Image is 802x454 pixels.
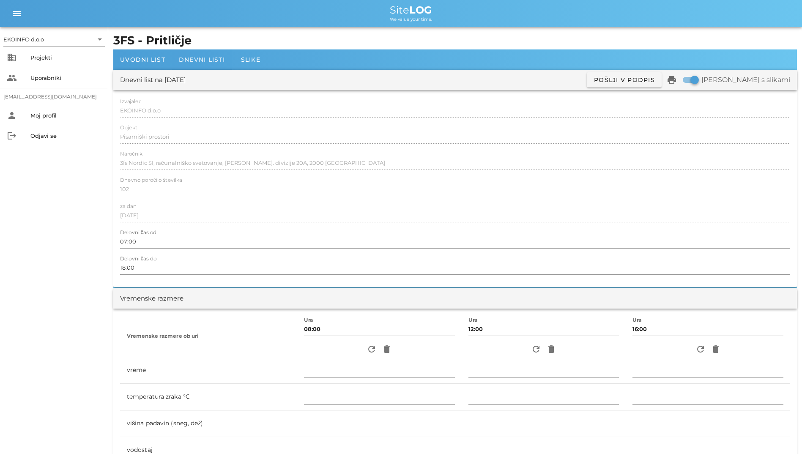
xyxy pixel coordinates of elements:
[632,317,642,323] label: Ura
[367,344,377,354] i: refresh
[95,34,105,44] i: arrow_drop_down
[120,98,141,105] label: Izvajalec
[120,56,165,63] span: Uvodni list
[409,4,432,16] b: LOG
[7,110,17,120] i: person
[30,112,101,119] div: Moj profil
[3,33,105,46] div: EKOINFO d.o.o
[390,4,432,16] span: Site
[681,363,802,454] div: Pripomoček za klepet
[120,410,297,437] td: višina padavin (sneg, dež)
[120,256,156,262] label: Delovni čas do
[120,151,142,157] label: Naročnik
[120,357,297,384] td: vreme
[120,75,186,85] div: Dnevni list na [DATE]
[30,74,101,81] div: Uporabniki
[120,125,137,131] label: Objekt
[120,294,183,304] div: Vremenske razmere
[587,72,662,88] button: Pošlji v podpis
[120,230,156,236] label: Delovni čas od
[390,16,432,22] span: We value your time.
[468,317,478,323] label: Ura
[3,36,44,43] div: EKOINFO d.o.o
[7,73,17,83] i: people
[30,54,101,61] div: Projekti
[241,56,260,63] span: Slike
[7,52,17,63] i: business
[120,177,182,183] label: Dnevno poročilo številka
[304,317,313,323] label: Ura
[594,76,655,84] span: Pošlji v podpis
[531,344,541,354] i: refresh
[382,344,392,354] i: delete
[695,344,706,354] i: refresh
[120,203,137,210] label: za dan
[30,132,101,139] div: Odjavi se
[701,76,790,84] label: [PERSON_NAME] s slikami
[681,363,802,454] iframe: Chat Widget
[179,56,225,63] span: Dnevni listi
[120,315,297,357] th: Vremenske razmere ob uri
[120,384,297,410] td: temperatura zraka °C
[113,32,797,49] h1: 3FS - Pritličje
[546,344,556,354] i: delete
[711,344,721,354] i: delete
[7,131,17,141] i: logout
[667,75,677,85] i: print
[12,8,22,19] i: menu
